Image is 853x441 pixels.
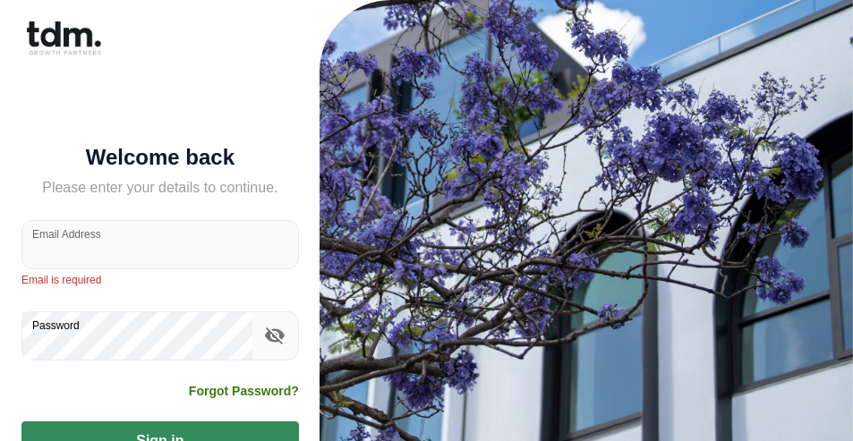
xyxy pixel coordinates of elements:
h5: Welcome back [21,148,299,166]
label: Email Address [32,226,101,242]
label: Password [32,318,80,333]
p: Email is required [21,272,299,290]
h5: Please enter your details to continue. [21,177,299,199]
a: Forgot Password? [189,382,299,400]
button: toggle password visibility [260,320,290,351]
